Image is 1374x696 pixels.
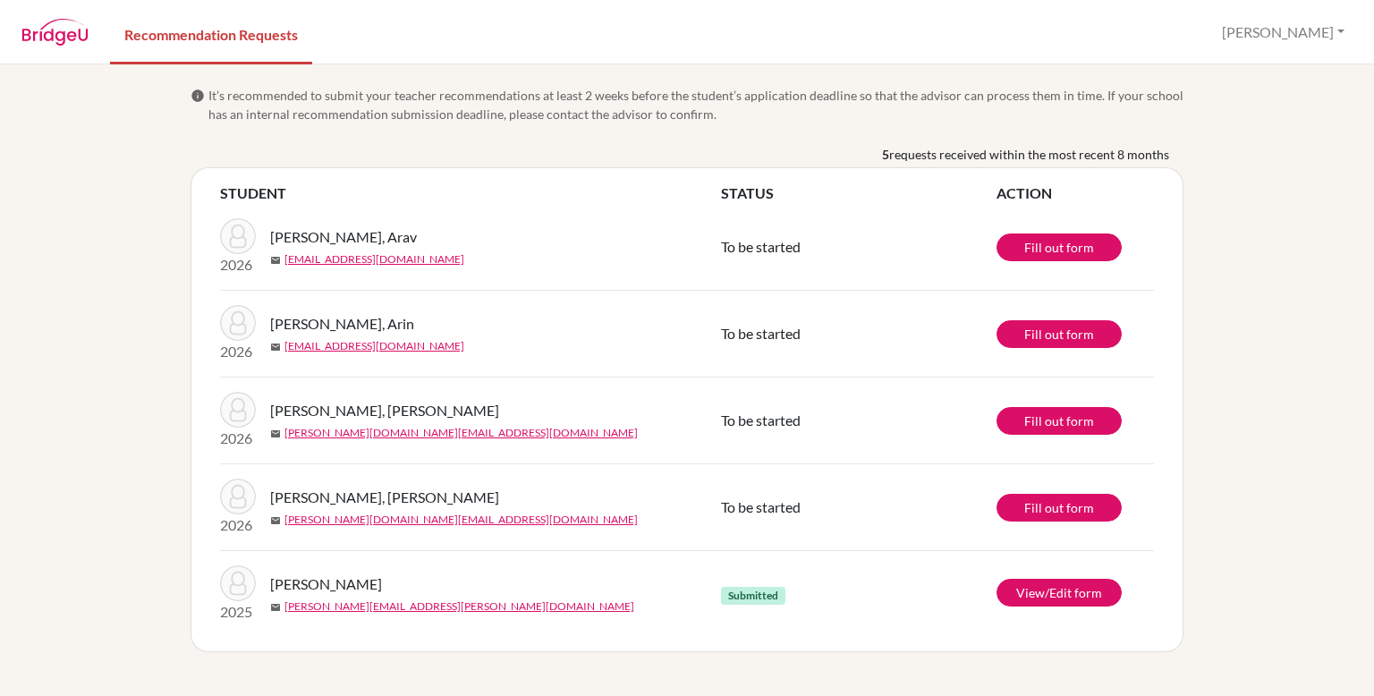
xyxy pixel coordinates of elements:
span: mail [270,342,281,352]
span: To be started [721,325,801,342]
span: [PERSON_NAME] [270,573,382,595]
span: It’s recommended to submit your teacher recommendations at least 2 weeks before the student’s app... [208,86,1183,123]
a: Fill out form [997,233,1122,261]
span: mail [270,255,281,266]
p: 2025 [220,601,256,623]
img: Balaji, Shraddha [220,479,256,514]
span: mail [270,429,281,439]
img: BridgeU logo [21,19,89,46]
a: Fill out form [997,407,1122,435]
span: [PERSON_NAME], [PERSON_NAME] [270,400,499,421]
span: mail [270,602,281,613]
span: To be started [721,238,801,255]
a: Fill out form [997,320,1122,348]
th: STUDENT [220,182,721,204]
a: [EMAIL_ADDRESS][DOMAIN_NAME] [284,338,464,354]
a: Recommendation Requests [110,3,312,64]
a: View/Edit form [997,579,1122,607]
img: Umalker, Arav [220,218,256,254]
span: [PERSON_NAME], Arav [270,226,417,248]
a: [PERSON_NAME][DOMAIN_NAME][EMAIL_ADDRESS][DOMAIN_NAME] [284,512,638,528]
a: [EMAIL_ADDRESS][DOMAIN_NAME] [284,251,464,267]
span: requests received within the most recent 8 months [889,145,1169,164]
img: Garapati, Manas [220,565,256,601]
img: Raj Vugane, Arin [220,305,256,341]
span: [PERSON_NAME], [PERSON_NAME] [270,487,499,508]
img: Balaji, Shraddha [220,392,256,428]
p: 2026 [220,428,256,449]
p: 2026 [220,514,256,536]
button: [PERSON_NAME] [1214,15,1353,49]
span: To be started [721,412,801,429]
b: 5 [882,145,889,164]
span: Submitted [721,587,785,605]
span: To be started [721,498,801,515]
a: Fill out form [997,494,1122,522]
p: 2026 [220,341,256,362]
th: ACTION [997,182,1154,204]
a: [PERSON_NAME][EMAIL_ADDRESS][PERSON_NAME][DOMAIN_NAME] [284,598,634,615]
a: [PERSON_NAME][DOMAIN_NAME][EMAIL_ADDRESS][DOMAIN_NAME] [284,425,638,441]
span: [PERSON_NAME], Arin [270,313,414,335]
span: info [191,89,205,103]
th: STATUS [721,182,997,204]
span: mail [270,515,281,526]
p: 2026 [220,254,256,276]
